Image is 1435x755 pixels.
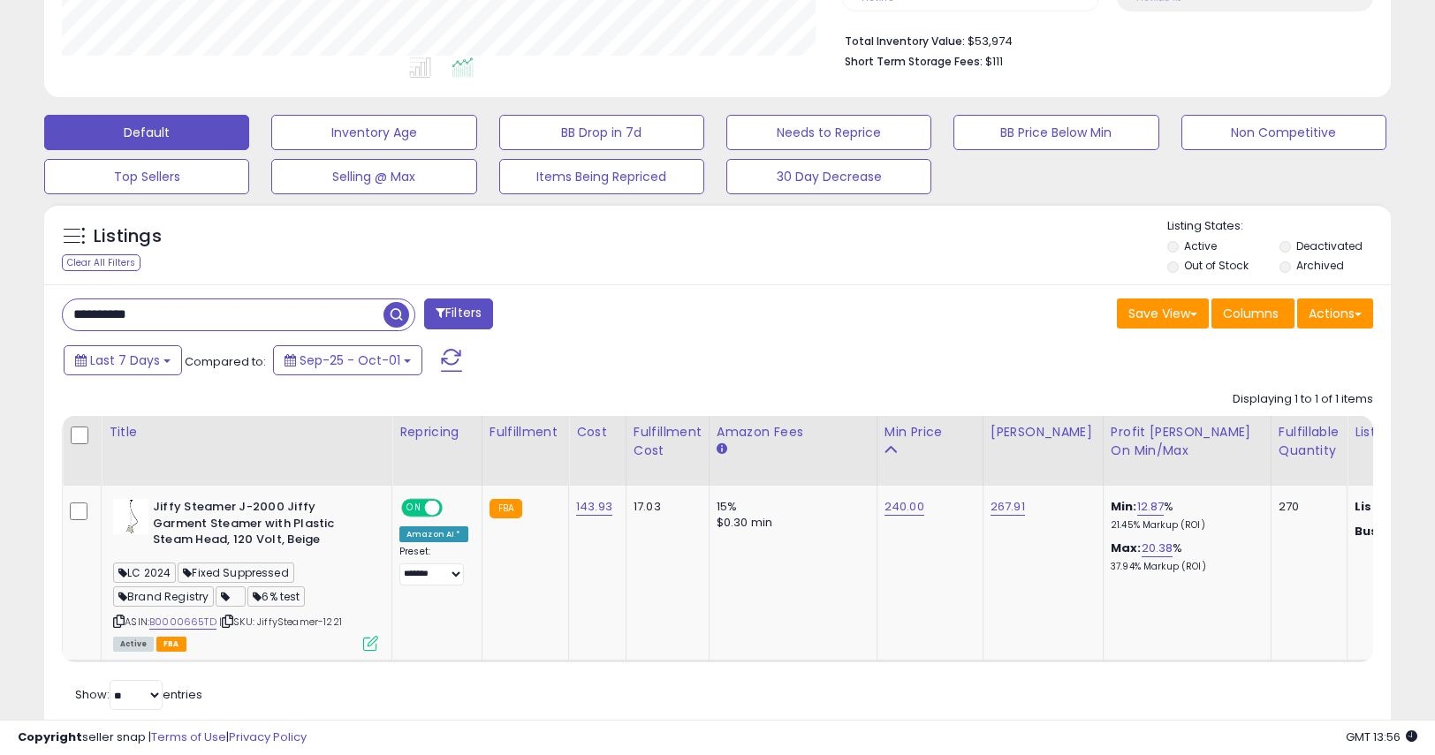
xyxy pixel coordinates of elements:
b: Jiffy Steamer J-2000 Jiffy Garment Steamer with Plastic Steam Head, 120 Volt, Beige [153,499,368,553]
div: Profit [PERSON_NAME] on Min/Max [1111,423,1264,460]
button: Selling @ Max [271,159,476,194]
strong: Copyright [18,729,82,745]
span: FBA [156,637,186,652]
span: Sep-25 - Oct-01 [300,351,400,369]
b: Listed Price: [1355,498,1435,515]
a: Terms of Use [151,729,226,745]
div: 17.03 [634,499,695,515]
button: BB Price Below Min [953,115,1158,150]
button: Filters [424,298,493,329]
div: Clear All Filters [62,254,140,271]
span: OFF [440,501,468,516]
button: BB Drop in 7d [499,115,704,150]
div: 270 [1279,499,1333,515]
p: 21.45% Markup (ROI) [1111,519,1257,532]
button: Last 7 Days [64,345,182,375]
div: Cost [576,423,619,442]
span: Fixed Suppressed [178,562,294,583]
span: Last 7 Days [90,351,160,369]
div: 15% [717,499,863,515]
a: Privacy Policy [229,729,307,745]
button: Items Being Repriced [499,159,704,194]
a: 143.93 [576,498,612,516]
h5: Listings [94,224,162,249]
button: Needs to Reprice [726,115,931,150]
button: Save View [1117,298,1209,328]
b: Max: [1111,540,1142,556]
div: [PERSON_NAME] [991,423,1096,442]
th: The percentage added to the cost of goods (COGS) that forms the calculator for Min & Max prices. [1103,416,1271,486]
span: ON [403,501,425,516]
div: Fulfillment [490,423,561,442]
button: 30 Day Decrease [726,159,931,194]
button: Sep-25 - Oct-01 [273,345,422,375]
span: | SKU: JiffySteamer-1221 [219,615,342,629]
div: % [1111,540,1257,573]
button: Top Sellers [44,159,249,194]
div: % [1111,499,1257,532]
span: 2025-10-9 13:56 GMT [1346,729,1417,745]
img: 31EsaPh1dOL._SL40_.jpg [113,499,148,534]
label: Archived [1296,258,1344,273]
div: Fulfillment Cost [634,423,702,460]
div: ASIN: [113,499,378,649]
li: $53,974 [845,29,1360,50]
span: Show: entries [75,686,202,703]
span: Compared to: [185,353,266,370]
p: 37.94% Markup (ROI) [1111,561,1257,573]
small: Amazon Fees. [717,442,727,457]
b: Total Inventory Value: [845,34,965,49]
label: Deactivated [1296,238,1363,253]
label: Out of Stock [1184,258,1249,273]
div: $0.30 min [717,515,863,531]
a: 240.00 [885,498,924,516]
button: Actions [1297,298,1373,328]
b: Min: [1111,498,1137,515]
div: Preset: [399,546,468,585]
span: $111 [985,53,1003,70]
div: Repricing [399,423,475,442]
a: 267.91 [991,498,1025,516]
span: Columns [1223,305,1279,322]
div: Min Price [885,423,976,442]
button: Inventory Age [271,115,476,150]
span: Brand Registry [113,586,214,607]
div: seller snap | | [18,729,307,746]
span: All listings currently available for purchase on Amazon [113,637,154,652]
button: Columns [1211,298,1295,328]
button: Non Competitive [1181,115,1386,150]
b: Short Term Storage Fees: [845,54,983,69]
a: B0000665TD [149,615,216,630]
span: LC 2024 [113,562,176,583]
div: Amazon Fees [717,423,869,442]
p: Listing States: [1167,218,1391,235]
small: FBA [490,499,522,518]
div: Fulfillable Quantity [1279,423,1340,460]
div: Amazon AI * [399,526,468,542]
span: 6% test [247,586,305,607]
a: 20.38 [1142,540,1173,557]
a: 12.87 [1137,498,1165,516]
div: Displaying 1 to 1 of 1 items [1233,391,1373,408]
label: Active [1184,238,1217,253]
div: Title [109,423,384,442]
button: Default [44,115,249,150]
